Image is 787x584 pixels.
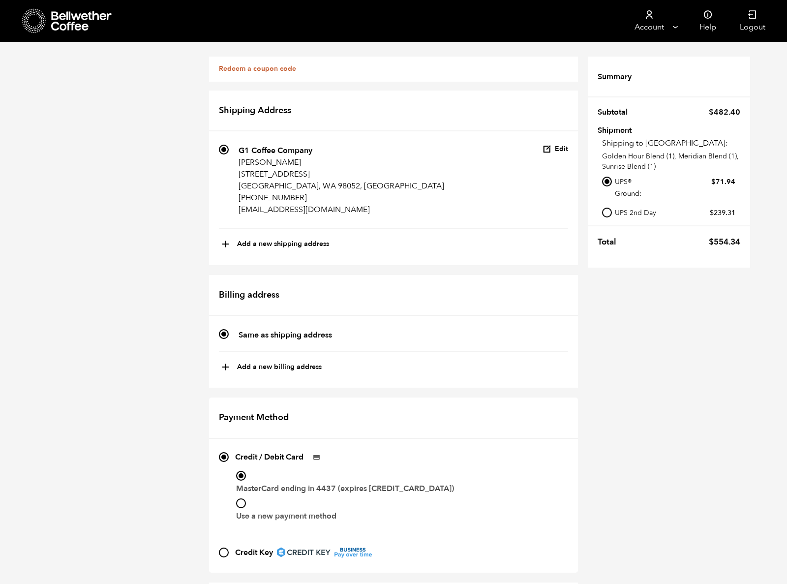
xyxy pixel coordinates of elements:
bdi: 239.31 [710,208,735,217]
strong: Same as shipping address [239,330,332,340]
h2: Billing address [209,275,578,316]
bdi: 482.40 [709,107,740,118]
span: $ [709,107,714,118]
img: Credit / Debit Card [307,451,326,463]
label: Credit Key [235,545,372,560]
p: [PERSON_NAME] [239,156,444,168]
p: [STREET_ADDRESS] [239,168,444,180]
bdi: 554.34 [709,236,740,247]
th: Total [598,231,622,253]
th: Summary [598,66,637,87]
button: +Add a new billing address [221,359,322,376]
div: Payment method [209,398,578,572]
h2: Payment Method [209,398,578,439]
span: + [221,359,230,376]
strong: G1 Coffee Company [239,145,312,156]
label: Use a new payment method [236,508,568,524]
input: G1 Coffee Company [PERSON_NAME] [STREET_ADDRESS] [GEOGRAPHIC_DATA], WA 98052, [GEOGRAPHIC_DATA] [... [219,145,229,154]
th: Subtotal [598,102,634,123]
p: [PHONE_NUMBER] [239,192,444,204]
span: $ [711,177,716,186]
p: [GEOGRAPHIC_DATA], WA 98052, [GEOGRAPHIC_DATA] [239,180,444,192]
th: Shipment [598,126,654,133]
p: Shipping to [GEOGRAPHIC_DATA]: [602,137,740,149]
input: Same as shipping address [219,329,229,339]
label: UPS® Ground: [615,175,735,200]
span: $ [710,208,714,217]
img: Pay with Credit key [277,546,372,558]
h2: Shipping Address [209,91,578,132]
button: +Add a new shipping address [221,236,329,253]
label: Credit / Debit Card [235,449,326,465]
p: Golden Hour Blend (1), Meridian Blend (1), Sunrise Blend (1) [602,151,740,172]
a: Redeem a coupon code [219,64,296,73]
span: + [221,236,230,253]
label: MasterCard ending in 4437 (expires [CREDIT_CARD_DATA]) [236,481,568,496]
bdi: 71.94 [711,177,735,186]
span: $ [709,236,714,247]
label: UPS 2nd Day Air®: [615,206,735,231]
p: [EMAIL_ADDRESS][DOMAIN_NAME] [239,204,444,215]
button: Edit [543,145,568,154]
